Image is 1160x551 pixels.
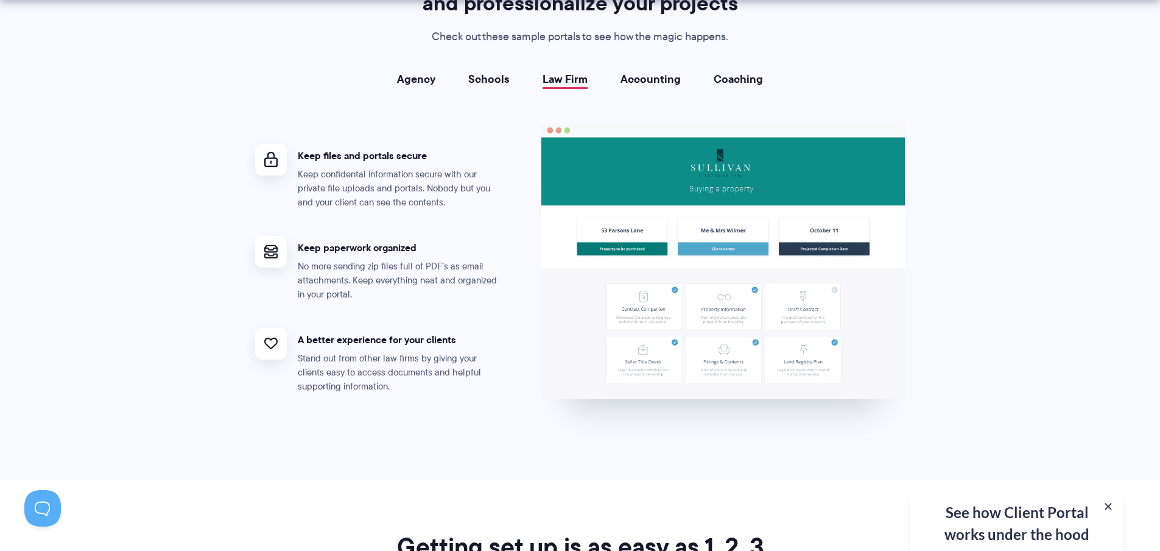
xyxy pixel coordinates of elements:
[714,73,763,85] a: Coaching
[468,73,510,85] a: Schools
[397,73,435,85] a: Agency
[298,333,505,346] h4: A better experience for your clients
[298,168,505,210] p: Keep confidental information secure with our private file uploads and portals. Nobody but you and...
[24,490,61,527] iframe: Toggle Customer Support
[298,260,505,302] p: No more sending zip files full of PDF’s as email attachments. Keep everything neat and organized ...
[298,241,505,254] h4: Keep paperwork organized
[543,73,588,85] a: Law Firm
[326,28,834,46] p: Check out these sample portals to see how the magic happens.
[298,149,505,162] h4: Keep files and portals secure
[620,73,681,85] a: Accounting
[298,352,505,394] p: Stand out from other law firms by giving your clients easy to access documents and helpful suppor...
